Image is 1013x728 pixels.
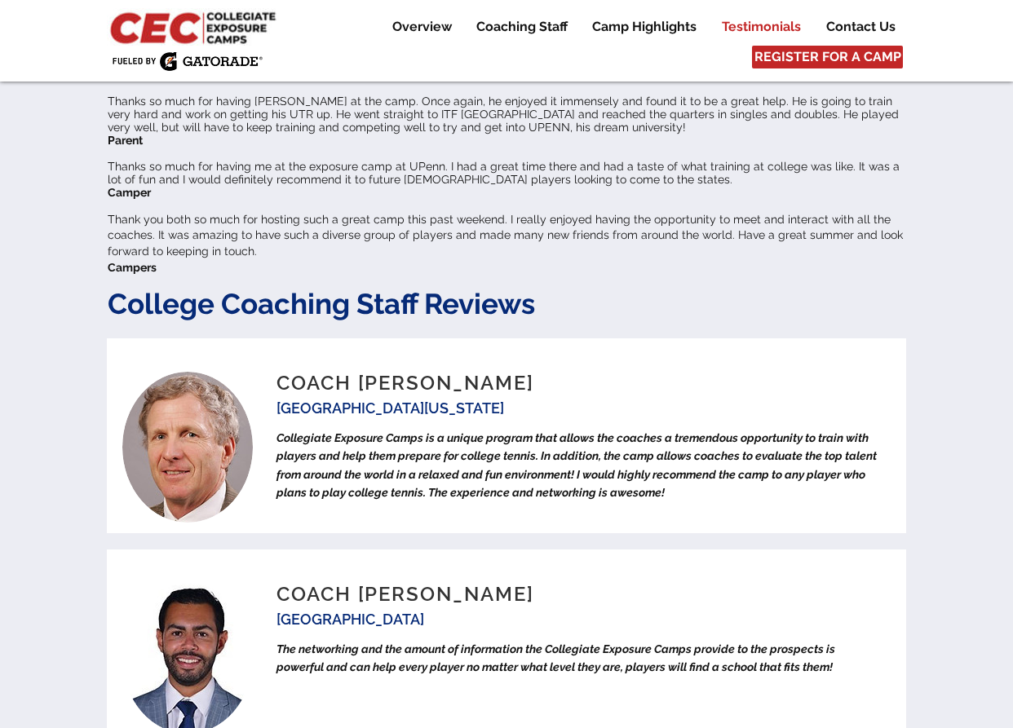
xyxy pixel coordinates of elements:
[384,17,460,37] p: Overview
[112,51,263,71] img: Fueled by Gatorade.png
[710,17,813,37] a: Testimonials
[276,399,504,417] span: [GEOGRAPHIC_DATA][US_STATE]
[108,95,899,134] span: Thanks so much for having [PERSON_NAME] at the camp. Once again, he enjoyed it immensely and foun...
[468,17,576,37] p: Coaching Staff
[584,17,705,37] p: Camp Highlights
[107,8,283,46] img: CEC Logo Primary_edited.jpg
[108,134,143,147] span: Parent
[714,17,809,37] p: Testimonials
[464,17,579,37] a: Coaching Staff
[108,287,535,320] span: College Coaching Staff Reviews
[818,17,904,37] p: Contact Us
[108,186,151,199] span: Camper
[814,17,907,37] a: Contact Us
[276,371,533,395] span: COACH [PERSON_NAME]
[752,46,903,68] a: REGISTER FOR A CAMP
[580,17,709,37] a: Camp Highlights
[108,160,900,186] span: Thanks so much for having me at the exposure camp at UPenn. I had a great time there and had a ta...
[108,261,157,274] span: Campers
[276,611,424,628] span: [GEOGRAPHIC_DATA]
[276,431,877,499] span: Collegiate Exposure Camps is a unique program that allows the coaches a tremendous opportunity to...
[754,48,901,66] span: REGISTER FOR A CAMP
[122,372,253,523] img: geatz.jpg
[368,17,907,37] nav: Site
[380,17,463,37] a: Overview
[276,582,533,606] span: COACH [PERSON_NAME]
[276,642,835,673] span: The networking and the amount of information the Collegiate Exposure Camps provide to the prospec...
[108,213,903,258] span: Thank you both so much for hosting such a great camp this past weekend. I really enjoyed having t...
